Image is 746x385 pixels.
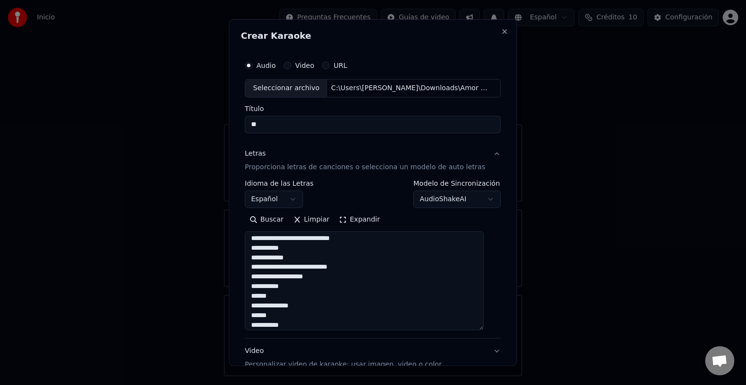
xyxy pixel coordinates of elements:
[245,360,441,369] p: Personalizar video de karaoke: usar imagen, video o color
[256,62,276,69] label: Audio
[245,346,441,369] div: Video
[335,212,385,227] button: Expandir
[245,338,501,377] button: VideoPersonalizar video de karaoke: usar imagen, video o color
[288,212,334,227] button: Limpiar
[245,149,266,159] div: Letras
[245,180,501,338] div: LetrasProporciona letras de canciones o selecciona un modelo de auto letras
[245,141,501,180] button: LetrasProporciona letras de canciones o selecciona un modelo de auto letras
[241,32,505,40] h2: Crear Karaoke
[245,80,327,97] div: Seleccionar archivo
[245,212,288,227] button: Buscar
[245,162,485,172] p: Proporciona letras de canciones o selecciona un modelo de auto letras
[245,180,314,187] label: Idioma de las Letras
[414,180,501,187] label: Modelo de Sincronización
[295,62,314,69] label: Video
[245,105,501,112] label: Título
[327,83,492,93] div: C:\Users\[PERSON_NAME]\Downloads\Amor Eterno - [PERSON_NAME].mp3
[334,62,347,69] label: URL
